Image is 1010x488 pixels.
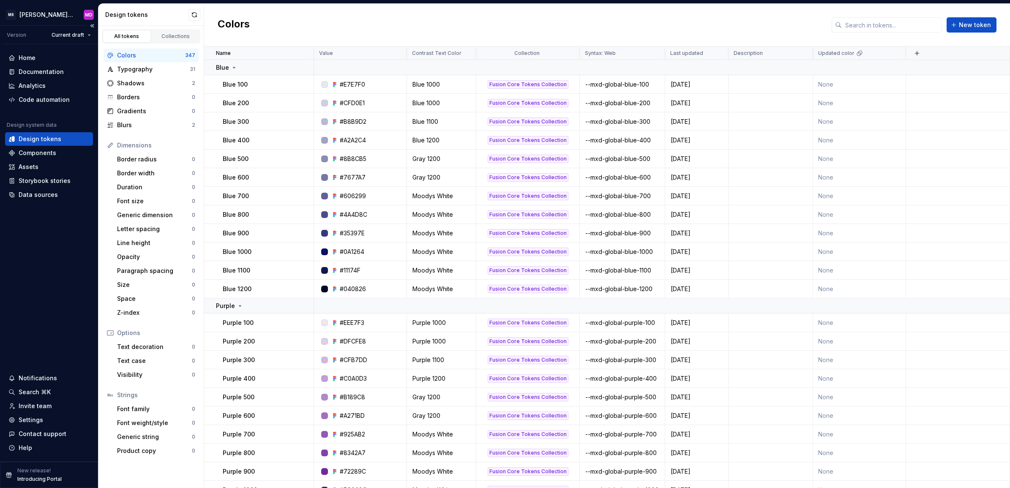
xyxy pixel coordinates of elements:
[223,99,249,107] p: Blue 200
[223,356,255,364] p: Purple 300
[19,444,32,452] div: Help
[666,430,728,439] div: [DATE]
[192,170,195,177] div: 0
[488,356,568,364] div: Fusion Core Tokens Collection
[580,99,664,107] div: --mxd-global-blue-200
[117,239,192,247] div: Line height
[114,402,199,416] a: Font family0
[666,136,728,144] div: [DATE]
[192,94,195,101] div: 0
[17,467,51,474] p: New release!
[488,374,568,383] div: Fusion Core Tokens Collection
[192,80,195,87] div: 2
[5,79,93,93] a: Analytics
[218,17,250,33] h2: Colors
[223,285,251,293] p: Blue 1200
[340,155,366,163] div: #8B8CB5
[407,117,475,126] div: Blue 1100
[192,240,195,246] div: 0
[117,225,192,233] div: Letter spacing
[666,319,728,327] div: [DATE]
[407,449,475,457] div: Moodys White
[813,75,906,94] td: None
[488,117,568,126] div: Fusion Core Tokens Collection
[192,267,195,274] div: 0
[407,319,475,327] div: Purple 1000
[340,136,366,144] div: #A2A2C4
[5,413,93,427] a: Settings
[5,385,93,399] button: Search ⌘K
[407,356,475,364] div: Purple 1100
[117,371,192,379] div: Visibility
[48,29,95,41] button: Current draft
[407,430,475,439] div: Moodys White
[117,51,185,60] div: Colors
[340,412,365,420] div: #A271BD
[114,416,199,430] a: Font weight/style0
[813,425,906,444] td: None
[407,136,475,144] div: Blue 1200
[117,169,192,177] div: Border width
[117,183,192,191] div: Duration
[114,340,199,354] a: Text decoration0
[813,94,906,112] td: None
[666,192,728,200] div: [DATE]
[813,314,906,332] td: None
[117,141,195,150] div: Dimensions
[223,337,255,346] p: Purple 200
[114,354,199,368] a: Text case0
[488,393,568,401] div: Fusion Core Tokens Collection
[19,82,46,90] div: Analytics
[223,449,255,457] p: Purple 800
[407,99,475,107] div: Blue 1000
[340,99,365,107] div: #CFD0E1
[85,11,93,18] div: MD
[340,430,365,439] div: #925AB2
[117,308,192,317] div: Z-index
[340,266,360,275] div: #11174F
[19,11,74,19] div: [PERSON_NAME] Banking Fusion Design System
[223,319,254,327] p: Purple 100
[340,248,364,256] div: #0A1264
[813,444,906,462] td: None
[666,248,728,256] div: [DATE]
[580,173,664,182] div: --mxd-global-blue-600
[319,50,333,57] p: Value
[223,192,249,200] p: Blue 700
[192,344,195,350] div: 0
[223,80,248,89] p: Blue 100
[104,63,199,76] a: Typography31
[117,357,192,365] div: Text case
[412,50,461,57] p: Contrast Text Color
[117,267,192,275] div: Paragraph spacing
[117,419,192,427] div: Font weight/style
[813,243,906,261] td: None
[192,357,195,364] div: 0
[514,50,540,57] p: Collection
[117,65,190,74] div: Typography
[407,173,475,182] div: Gray 1200
[488,412,568,420] div: Fusion Core Tokens Collection
[666,229,728,237] div: [DATE]
[117,93,192,101] div: Borders
[813,351,906,369] td: None
[580,337,664,346] div: --mxd-global-purple-200
[340,117,366,126] div: #B8B9D2
[818,50,854,57] p: Updated color
[666,99,728,107] div: [DATE]
[580,155,664,163] div: --mxd-global-blue-500
[192,108,195,115] div: 0
[734,50,763,57] p: Description
[19,95,70,104] div: Code automation
[114,208,199,222] a: Generic dimension0
[488,210,568,219] div: Fusion Core Tokens Collection
[488,248,568,256] div: Fusion Core Tokens Collection
[223,248,251,256] p: Blue 1000
[813,168,906,187] td: None
[19,388,51,396] div: Search ⌘K
[17,476,62,483] p: Introducing Portal
[223,173,249,182] p: Blue 600
[580,266,664,275] div: --mxd-global-blue-1100
[117,433,192,441] div: Generic string
[86,20,98,32] button: Collapse sidebar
